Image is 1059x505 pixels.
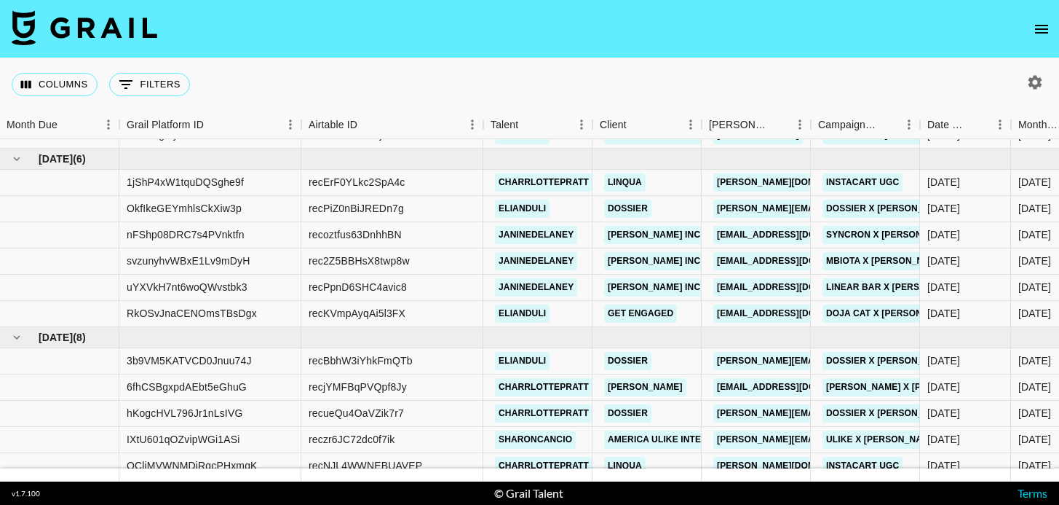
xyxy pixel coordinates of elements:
a: janinedelaney [495,278,577,297]
a: charrlottepratt [495,378,592,396]
div: rec2Z5BBHsX8twp8w [309,254,410,268]
div: Date Created [927,111,969,139]
a: AMERICA ULIKE INTERNATIONAL INC. [604,431,777,449]
button: Menu [989,114,1011,136]
div: Talent [483,111,592,139]
div: Aug '25 [1018,306,1051,321]
a: charrlottepratt [495,404,592,423]
a: [EMAIL_ADDRESS][DOMAIN_NAME] [713,378,876,396]
a: Dossier x [PERSON_NAME] [822,404,956,423]
div: Date Created [920,111,1011,139]
a: Dossier x [PERSON_NAME] and [PERSON_NAME] [822,200,1054,218]
a: [PERSON_NAME] Inc. [604,252,707,270]
a: Linqua [604,457,646,475]
div: Month Due [7,111,57,139]
div: Campaign (Type) [818,111,878,139]
button: Show filters [109,73,190,96]
img: Grail Talent [12,10,157,45]
button: Menu [789,114,811,136]
a: [PERSON_NAME][EMAIL_ADDRESS][DOMAIN_NAME] [713,431,951,449]
div: Aug '25 [1018,227,1051,242]
div: Aug '25 [1018,280,1051,294]
div: recKVmpAyqAi5l3FX [309,306,405,321]
div: Client [600,111,627,139]
div: recPiZ0nBiJREDn7g [309,201,404,216]
button: Menu [898,114,920,136]
button: Select columns [12,73,98,96]
div: 7/8/2025 [927,201,960,216]
div: Aug '25 [1018,175,1051,189]
div: uYXVkH7nt6woQWvstbk3 [127,280,247,294]
div: 7/16/2025 [927,254,960,268]
div: 8/21/2025 [927,458,960,473]
span: ( 6 ) [73,152,86,166]
button: Sort [204,114,224,135]
div: 1jShP4xW1tquDQSghe9f [127,175,244,189]
div: OkfIkeGEYmhlsCkXiw3p [127,201,242,216]
a: Terms [1018,486,1047,500]
div: 7/24/2025 [927,175,960,189]
button: Sort [769,114,789,135]
div: Aug '25 [1018,201,1051,216]
div: recjYMFBqPVQpf8Jy [309,380,407,394]
a: Dossier [604,404,651,423]
div: © Grail Talent [494,486,563,501]
a: Instacart UGC [822,173,903,192]
a: elianduli [495,200,550,218]
div: IXtU601qOZvipWGi1ASi [127,432,240,447]
div: 7/16/2025 [927,280,960,294]
div: recPpnD6SHC4avic8 [309,280,407,294]
button: open drawer [1027,15,1056,44]
button: Sort [57,114,78,135]
a: Dossier [604,352,651,370]
a: Dossier [604,200,651,218]
a: Ulike x [PERSON_NAME] [822,431,943,449]
div: recueQu4OaVZik7r7 [309,406,404,420]
a: charrlottepratt [495,457,592,475]
button: Sort [518,114,539,135]
button: Sort [878,114,898,135]
div: 7/16/2025 [927,227,960,242]
a: [PERSON_NAME][EMAIL_ADDRESS][DOMAIN_NAME] [713,404,951,423]
div: recBbhW3iYhkFmQTb [309,353,413,368]
a: Syncron x [PERSON_NAME] [822,226,960,244]
div: RkOSvJnaCENOmsTBsDgx [127,306,257,321]
button: Sort [357,114,378,135]
a: Dossier x [PERSON_NAME] and [PERSON_NAME] [822,352,1054,370]
a: MBiota x [PERSON_NAME] [822,252,950,270]
a: Linqua [604,173,646,192]
div: Sep '25 [1018,432,1051,447]
div: svzunyhvWBxE1Lv9mDyH [127,254,250,268]
button: Menu [680,114,702,136]
a: janinedelaney [495,226,577,244]
div: QCljMVWNMDjRgcPHxmgK [127,458,258,473]
a: [PERSON_NAME] [604,378,686,396]
div: v 1.7.100 [12,489,40,498]
a: Linear Bar x [PERSON_NAME] [822,278,970,297]
a: Get Engaged [604,305,677,323]
button: Sort [627,114,647,135]
a: [EMAIL_ADDRESS][DOMAIN_NAME] [713,252,876,270]
span: [DATE] [39,152,73,166]
div: Airtable ID [301,111,483,139]
div: Sep '25 [1018,353,1051,368]
div: hKogcHVL796Jr1nLsIVG [127,406,242,420]
div: Talent [491,111,518,139]
div: [PERSON_NAME] [709,111,769,139]
a: [PERSON_NAME][EMAIL_ADDRESS][DOMAIN_NAME] [713,200,951,218]
div: Grail Platform ID [119,111,301,139]
a: charrlottepratt [495,173,592,192]
div: Booker [702,111,811,139]
div: Campaign (Type) [811,111,920,139]
button: Menu [571,114,592,136]
div: recErF0YLkc2SpA4c [309,175,405,189]
div: 8/21/2025 [927,306,960,321]
div: recNJL4WWNEBUAVEP [309,458,422,473]
div: 3b9VM5KATVCD0Jnuu74J [127,353,252,368]
a: [EMAIL_ADDRESS][DOMAIN_NAME] [713,226,876,244]
span: [DATE] [39,330,73,345]
a: Instacart UGC [822,457,903,475]
a: [EMAIL_ADDRESS][DOMAIN_NAME] [713,305,876,323]
div: Grail Platform ID [127,111,204,139]
a: elianduli [495,305,550,323]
